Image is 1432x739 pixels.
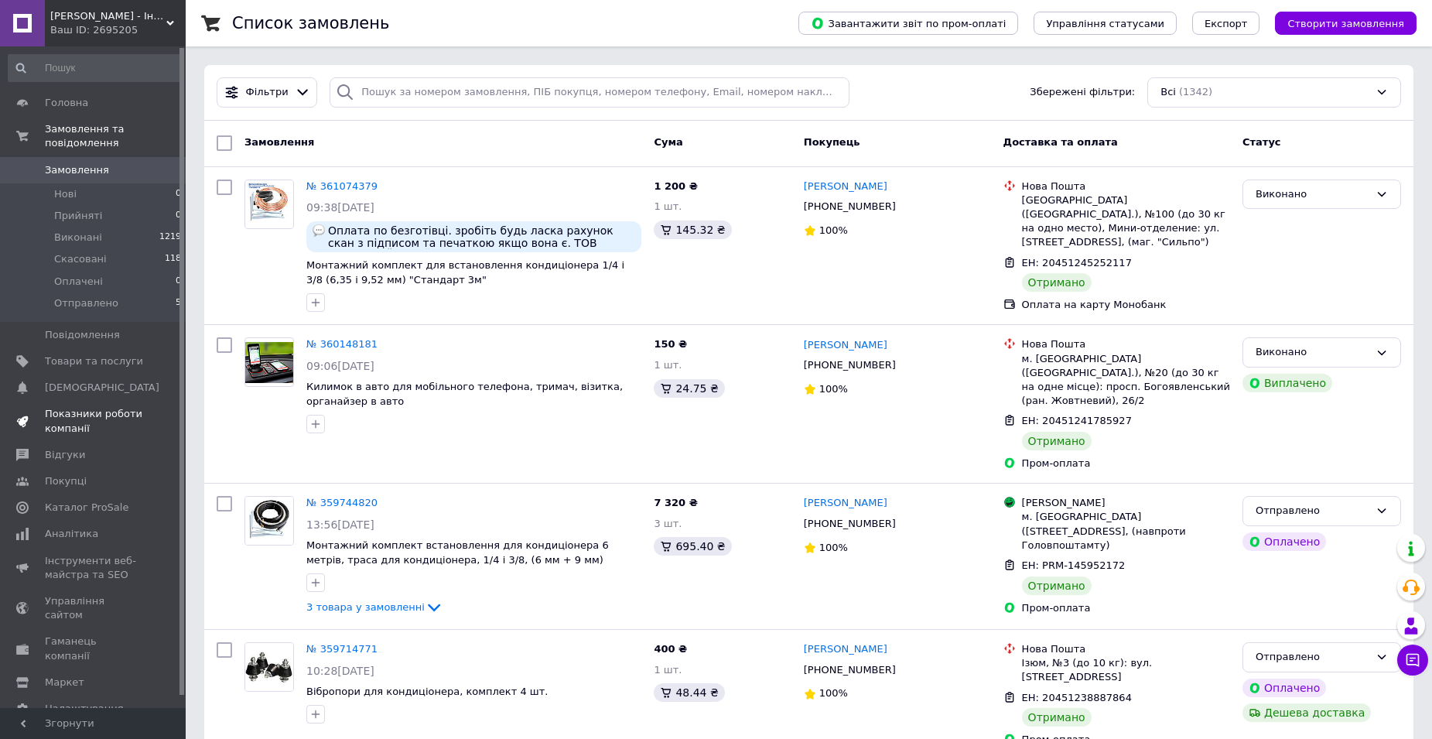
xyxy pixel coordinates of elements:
a: № 359744820 [306,497,378,508]
span: Статус [1242,136,1281,148]
span: [DEMOGRAPHIC_DATA] [45,381,159,395]
span: 13:56[DATE] [306,518,374,531]
span: Маркет [45,676,84,689]
span: Управління сайтом [45,594,143,622]
div: Виконано [1256,344,1369,361]
span: [PHONE_NUMBER] [804,359,896,371]
div: м. [GEOGRAPHIC_DATA] ([STREET_ADDRESS], (навпроти Головпоштамту) [1022,510,1230,553]
span: [PHONE_NUMBER] [804,664,896,676]
span: 10:28[DATE] [306,665,374,677]
span: Експорт [1205,18,1248,29]
span: Товари та послуги [45,354,143,368]
button: Чат з покупцем [1397,645,1428,676]
div: Отримано [1022,576,1092,595]
div: Дешева доставка [1242,703,1371,722]
span: [PHONE_NUMBER] [804,518,896,529]
div: 695.40 ₴ [654,537,731,556]
a: Фото товару [244,180,294,229]
img: :speech_balloon: [313,224,325,237]
div: Отправлено [1256,649,1369,665]
div: Отримано [1022,708,1092,727]
div: Виплачено [1242,374,1332,392]
div: Отправлено [1256,503,1369,519]
span: Налаштування [45,702,124,716]
div: 48.44 ₴ [654,683,724,702]
a: Фото товару [244,642,294,692]
img: Фото товару [245,342,293,384]
img: Фото товару [245,643,293,691]
a: Монтажний комплект встановлення для кондиціонера 6 метрів, траса для кондиціонера, 1/4 і 3/8, (6 ... [306,539,609,566]
div: Нова Пошта [1022,642,1230,656]
span: 100% [819,687,848,699]
div: Оплачено [1242,532,1326,551]
span: Оплата по безготівці. зробіть будь ласка рахунок скан з підписом та печаткою якщо вона є. ТОВ "НЕ... [328,224,635,249]
button: Експорт [1192,12,1260,35]
div: 145.32 ₴ [654,221,731,239]
button: Управління статусами [1034,12,1177,35]
div: [PERSON_NAME] [1022,496,1230,510]
span: Persik - Інтернет магазин [50,9,166,23]
a: Вібропори для кондиціонера, комплект 4 шт. [306,686,548,697]
span: Головна [45,96,88,110]
span: ЕН: 20451245252117 [1022,257,1132,269]
span: 7 320 ₴ [654,497,697,508]
span: 1 шт. [654,664,682,676]
span: 100% [819,542,848,553]
span: 1 200 ₴ [654,180,697,192]
span: Показники роботи компанії [45,407,143,435]
a: Створити замовлення [1259,17,1417,29]
a: № 359714771 [306,643,378,655]
span: Оплачені [54,275,103,289]
span: 1219 [159,231,181,245]
a: Фото товару [244,496,294,546]
div: м. [GEOGRAPHIC_DATA] ([GEOGRAPHIC_DATA].), №20 (до 30 кг на одне місце): просп. Богоявленський (р... [1022,352,1230,409]
span: 09:06[DATE] [306,360,374,372]
span: 09:38[DATE] [306,201,374,214]
div: Ізюм, №3 (до 10 кг): вул. [STREET_ADDRESS] [1022,656,1230,684]
a: [PERSON_NAME] [804,642,887,657]
span: Створити замовлення [1287,18,1404,29]
span: 3 товара у замовленні [306,601,425,613]
span: [PHONE_NUMBER] [804,200,896,212]
button: Створити замовлення [1275,12,1417,35]
span: Аналітика [45,527,98,541]
span: Інструменти веб-майстра та SEO [45,554,143,582]
span: Завантажити звіт по пром-оплаті [811,16,1006,30]
a: Монтажний комплект для встановлення кондиціонера 1/4 і 3/8 (6,35 і 9,52 мм) "Стандарт 3м" [306,259,624,286]
button: Завантажити звіт по пром-оплаті [798,12,1018,35]
span: Управління статусами [1046,18,1164,29]
div: Пром-оплата [1022,601,1230,615]
span: Повідомлення [45,328,120,342]
span: Виконані [54,231,102,245]
input: Пошук [8,54,183,82]
span: Прийняті [54,209,102,223]
div: 24.75 ₴ [654,379,724,398]
span: Доставка та оплата [1003,136,1118,148]
img: Фото товару [245,180,293,228]
span: ЕН: 20451241785927 [1022,415,1132,426]
span: Покупець [804,136,860,148]
div: Оплата на карту Монобанк [1022,298,1230,312]
span: 3 шт. [654,518,682,529]
div: Пром-оплата [1022,457,1230,470]
span: 0 [176,187,181,201]
a: № 361074379 [306,180,378,192]
span: 0 [176,275,181,289]
span: Замовлення та повідомлення [45,122,186,150]
span: Cума [654,136,682,148]
img: Фото товару [245,497,293,545]
div: Отримано [1022,273,1092,292]
span: 100% [819,383,848,395]
span: ЕН: PRM-145952172 [1022,559,1126,571]
span: 0 [176,209,181,223]
a: 3 товара у замовленні [306,601,443,613]
span: 1 шт. [654,200,682,212]
span: 150 ₴ [654,338,687,350]
span: Відгуки [45,448,85,462]
div: Ваш ID: 2695205 [50,23,186,37]
span: Замовлення [45,163,109,177]
span: Нові [54,187,77,201]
